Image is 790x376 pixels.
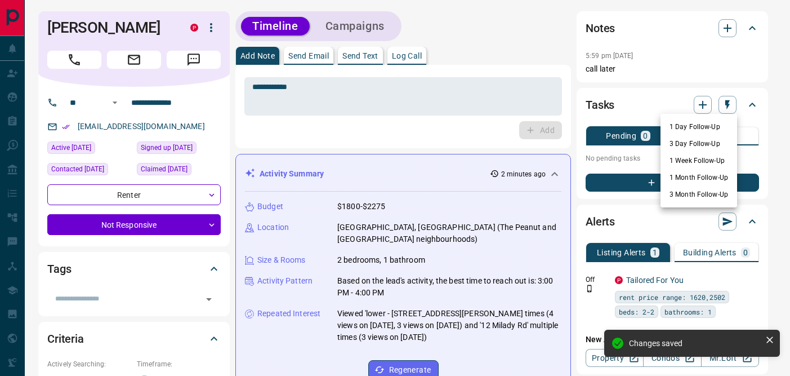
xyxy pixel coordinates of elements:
[660,135,737,152] li: 3 Day Follow-Up
[660,118,737,135] li: 1 Day Follow-Up
[660,169,737,186] li: 1 Month Follow-Up
[629,339,761,348] div: Changes saved
[660,152,737,169] li: 1 Week Follow-Up
[660,186,737,203] li: 3 Month Follow-Up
